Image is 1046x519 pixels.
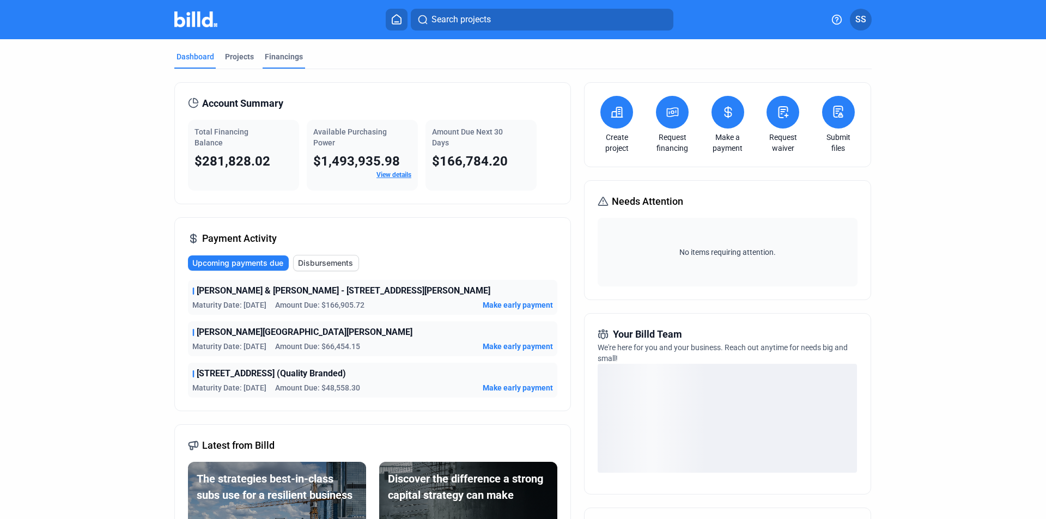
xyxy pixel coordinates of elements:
a: View details [376,171,411,179]
span: SS [855,13,866,26]
span: $166,784.20 [432,154,508,169]
span: Search projects [431,13,491,26]
span: Upcoming payments due [192,258,283,268]
span: Amount Due Next 30 Days [432,127,503,147]
span: [STREET_ADDRESS] (Quality Branded) [197,367,346,380]
span: Payment Activity [202,231,277,246]
button: Make early payment [483,382,553,393]
button: Make early payment [483,341,553,352]
img: Billd Company Logo [174,11,217,27]
span: No items requiring attention. [602,247,853,258]
a: Request waiver [764,132,802,154]
span: Maturity Date: [DATE] [192,300,266,310]
span: Amount Due: $48,558.30 [275,382,360,393]
button: Upcoming payments due [188,255,289,271]
a: Submit files [819,132,858,154]
span: Amount Due: $66,454.15 [275,341,360,352]
button: Make early payment [483,300,553,310]
a: Create project [598,132,636,154]
span: Your Billd Team [613,327,682,342]
div: Discover the difference a strong capital strategy can make [388,471,549,503]
a: Request financing [653,132,691,154]
a: Make a payment [709,132,747,154]
div: The strategies best-in-class subs use for a resilient business [197,471,357,503]
span: Amount Due: $166,905.72 [275,300,364,310]
div: loading [598,364,857,473]
span: Total Financing Balance [194,127,248,147]
span: $1,493,935.98 [313,154,400,169]
span: Latest from Billd [202,438,275,453]
span: $281,828.02 [194,154,270,169]
div: Financings [265,51,303,62]
span: Disbursements [298,258,353,268]
span: Available Purchasing Power [313,127,387,147]
button: Search projects [411,9,673,30]
span: We're here for you and your business. Reach out anytime for needs big and small! [598,343,848,363]
span: [PERSON_NAME][GEOGRAPHIC_DATA][PERSON_NAME] [197,326,412,339]
span: [PERSON_NAME] & [PERSON_NAME] - [STREET_ADDRESS][PERSON_NAME] [197,284,490,297]
div: Dashboard [177,51,214,62]
button: Disbursements [293,255,359,271]
span: Needs Attention [612,194,683,209]
span: Maturity Date: [DATE] [192,382,266,393]
span: Account Summary [202,96,283,111]
span: Maturity Date: [DATE] [192,341,266,352]
button: SS [850,9,872,30]
div: Projects [225,51,254,62]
